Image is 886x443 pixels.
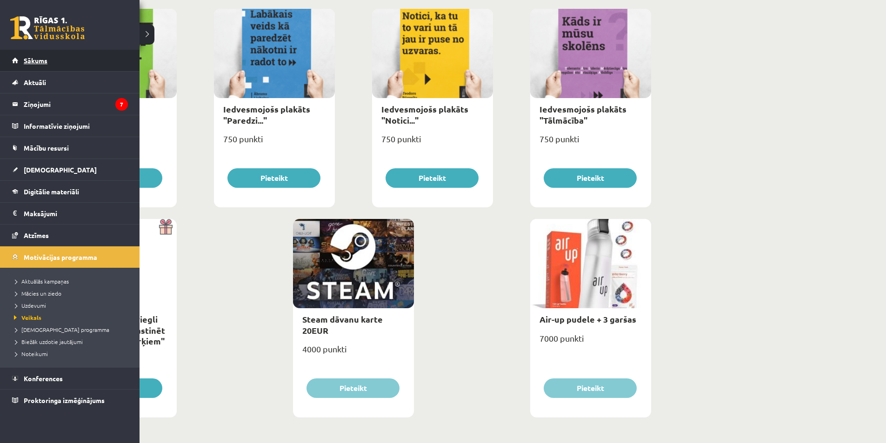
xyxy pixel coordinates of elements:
span: Uzdevumi [12,302,46,309]
span: Motivācijas programma [24,253,97,261]
div: 7000 punkti [530,331,651,354]
legend: Informatīvie ziņojumi [24,115,128,137]
a: Mācies un ziedo [12,289,130,298]
a: Aktuāli [12,72,128,93]
a: Rīgas 1. Tālmācības vidusskola [10,16,85,40]
a: [DEMOGRAPHIC_DATA] programma [12,325,130,334]
a: Atzīmes [12,225,128,246]
a: Proktoringa izmēģinājums [12,390,128,411]
button: Pieteikt [544,378,637,398]
span: Sākums [24,56,47,65]
span: Digitālie materiāli [24,187,79,196]
a: Aktuālās kampaņas [12,277,130,285]
span: [DEMOGRAPHIC_DATA] programma [12,326,109,333]
a: Maksājumi [12,203,128,224]
button: Pieteikt [306,378,400,398]
legend: Maksājumi [24,203,128,224]
div: 750 punkti [372,131,493,154]
span: Mācies un ziedo [12,290,61,297]
a: Informatīvie ziņojumi [12,115,128,137]
span: Mācību resursi [24,144,69,152]
a: Steam dāvanu karte 20EUR [302,314,383,335]
a: Motivācijas programma [12,246,128,268]
img: Dāvana ar pārsteigumu [156,219,177,235]
button: Pieteikt [386,168,479,188]
span: Noteikumi [12,350,48,357]
a: Sākums [12,50,128,71]
a: Iedvesmojošs plakāts "Notici..." [381,104,468,125]
span: Konferences [24,374,63,383]
span: Proktoringa izmēģinājums [24,396,105,404]
a: Iedvesmojošs plakāts "Paredzi..." [223,104,310,125]
span: Aktuāli [24,78,46,86]
legend: Ziņojumi [24,93,128,115]
span: Aktuālās kampaņas [12,278,69,285]
a: Mācību resursi [12,137,128,159]
i: 7 [115,98,128,111]
span: Veikals [12,314,41,321]
span: Biežāk uzdotie jautājumi [12,338,83,345]
a: Uzdevumi [12,301,130,310]
a: Veikals [12,313,130,322]
span: [DEMOGRAPHIC_DATA] [24,165,97,174]
a: Air-up pudele + 3 garšas [540,314,636,324]
a: Biežāk uzdotie jautājumi [12,337,130,346]
button: Pieteikt [544,168,637,188]
a: Konferences [12,368,128,389]
button: Pieteikt [227,168,320,188]
a: [DEMOGRAPHIC_DATA] [12,159,128,180]
a: Noteikumi [12,350,130,358]
div: 750 punkti [214,131,335,154]
a: Iedvesmojošs plakāts "Tālmācība" [540,104,626,125]
div: 4000 punkti [293,341,414,364]
span: Atzīmes [24,231,49,239]
a: Ziņojumi7 [12,93,128,115]
div: 750 punkti [530,131,651,154]
a: Digitālie materiāli [12,181,128,202]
